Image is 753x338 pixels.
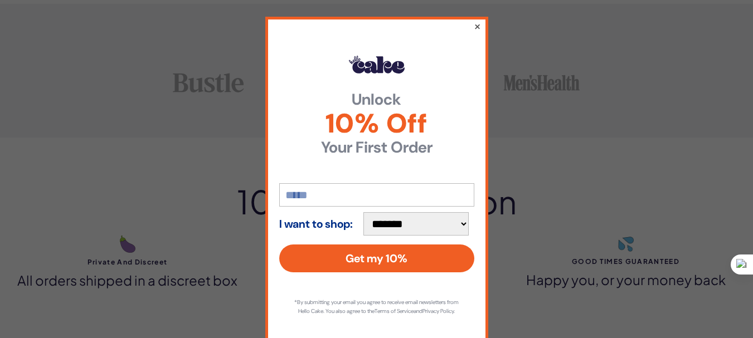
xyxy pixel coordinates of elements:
[422,307,454,315] a: Privacy Policy
[375,307,414,315] a: Terms of Service
[279,92,474,107] strong: Unlock
[349,56,405,74] img: Hello Cake
[279,218,353,230] strong: I want to shop:
[473,19,480,33] button: ×
[279,244,474,272] button: Get my 10%
[279,140,474,155] strong: Your First Order
[290,298,463,316] p: *By submitting your email you agree to receive email newsletters from Hello Cake. You also agree ...
[279,110,474,137] span: 10% Off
